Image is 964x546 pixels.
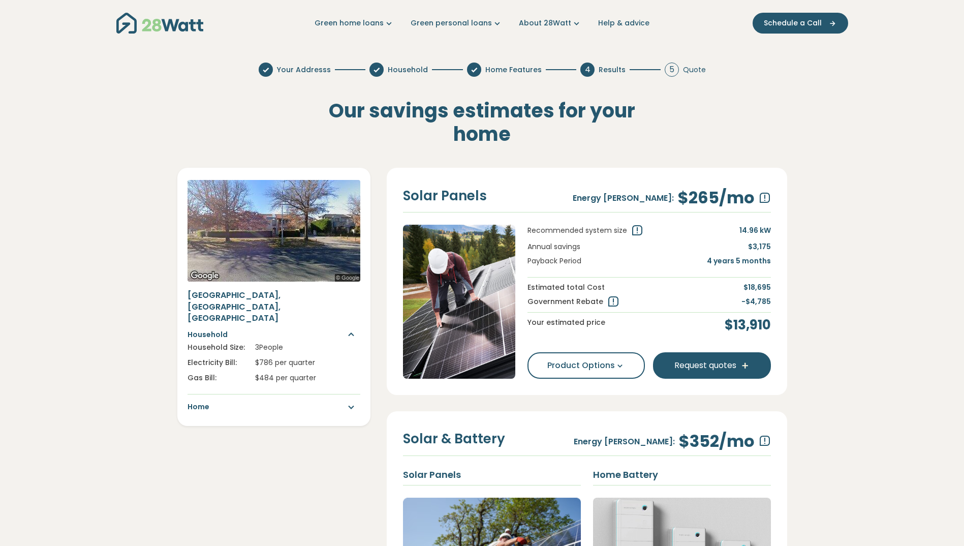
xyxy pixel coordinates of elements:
[388,65,428,75] span: Household
[527,282,605,293] p: Estimated total Cost
[116,13,203,34] img: 28Watt
[527,296,603,307] span: Government Rebate
[116,10,848,36] nav: Main navigation
[188,357,237,368] span: Electricity Bill:
[255,357,315,368] span: $786 per quarter
[188,290,360,324] h6: [GEOGRAPHIC_DATA], [GEOGRAPHIC_DATA], [GEOGRAPHIC_DATA]
[527,241,580,252] p: Annual savings
[741,296,771,308] p: -$4,785
[315,99,650,145] h2: Our savings estimates for your home
[665,63,679,77] div: 5
[527,317,605,334] p: Your estimated price
[188,373,216,383] span: Gas Bill:
[188,342,245,352] span: Household Size:
[485,65,542,75] span: Home Features
[411,18,503,28] a: Green personal loans
[764,18,822,28] span: Schedule a Call
[188,330,228,340] h5: Household
[753,13,848,34] button: Schedule a Call
[574,435,675,448] p: Energy [PERSON_NAME]:
[255,373,316,383] span: $484 per quarter
[519,18,582,28] a: About 28Watt
[403,468,581,481] h5: Solar Panels
[678,188,755,207] h3: $265 /mo
[739,225,771,237] p: 14.96 kW
[403,431,505,448] h4: Solar & Battery
[573,192,674,205] p: Energy [PERSON_NAME]:
[653,352,771,379] button: Request quotes
[743,282,771,293] p: $18,695
[403,188,487,205] h4: Solar Panels
[277,65,331,75] span: Your Addresss
[913,497,964,546] iframe: Chat Widget
[683,65,706,75] span: Quote
[255,342,283,352] span: 3 People
[725,317,771,334] h4: $13,910
[707,255,771,266] p: 4 years 5 months
[598,18,649,28] a: Help & advice
[580,63,595,77] div: 4
[748,241,771,252] p: $3,175
[315,18,394,28] a: Green home loans
[188,402,209,412] h5: Home
[527,225,627,235] span: Recommended system size
[599,65,626,75] span: Results
[527,352,645,379] button: Product Options
[593,468,771,481] h5: Home Battery
[527,255,581,266] p: Payback Period
[188,180,360,282] img: Address
[679,432,755,451] h3: $352 /mo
